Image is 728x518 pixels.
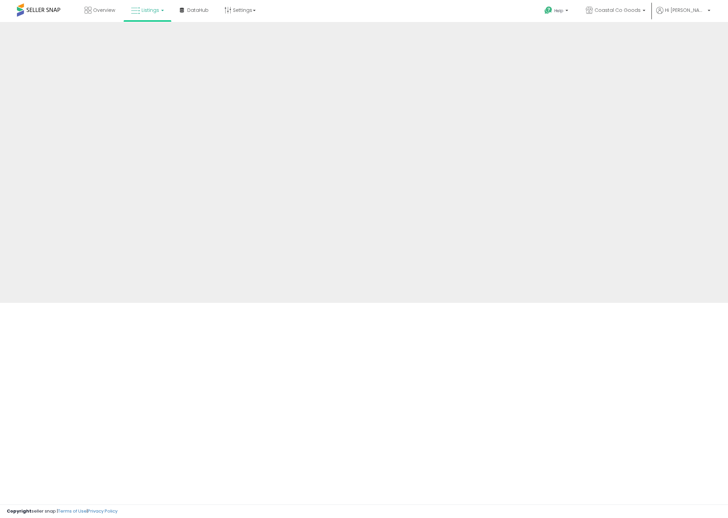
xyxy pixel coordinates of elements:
[539,1,575,22] a: Help
[554,8,563,14] span: Help
[595,7,641,14] span: Coastal Co Goods
[544,6,553,15] i: Get Help
[93,7,115,14] span: Overview
[656,7,710,22] a: Hi [PERSON_NAME]
[665,7,706,14] span: Hi [PERSON_NAME]
[187,7,209,14] span: DataHub
[142,7,159,14] span: Listings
